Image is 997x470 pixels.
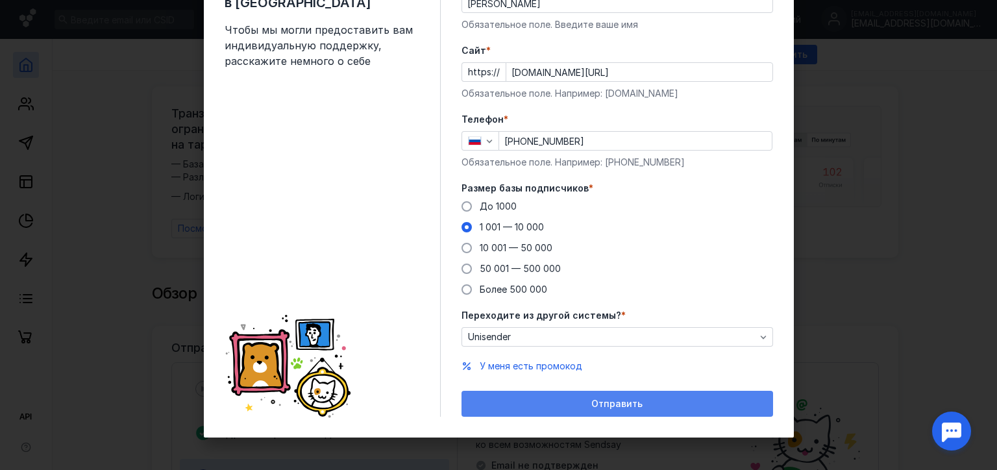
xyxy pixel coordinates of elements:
[462,309,621,322] span: Переходите из другой системы?
[480,360,582,371] span: У меня есть промокод
[480,360,582,373] button: У меня есть промокод
[480,263,561,274] span: 50 001 — 500 000
[462,327,773,347] button: Unisender
[591,399,643,410] span: Отправить
[225,22,419,69] span: Чтобы мы могли предоставить вам индивидуальную поддержку, расскажите немного о себе
[462,182,589,195] span: Размер базы подписчиков
[480,221,544,232] span: 1 001 — 10 000
[462,113,504,126] span: Телефон
[462,87,773,100] div: Обязательное поле. Например: [DOMAIN_NAME]
[462,18,773,31] div: Обязательное поле. Введите ваше имя
[480,284,547,295] span: Более 500 000
[462,44,486,57] span: Cайт
[462,156,773,169] div: Обязательное поле. Например: [PHONE_NUMBER]
[462,391,773,417] button: Отправить
[468,332,511,343] span: Unisender
[480,242,552,253] span: 10 001 — 50 000
[480,201,517,212] span: До 1000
